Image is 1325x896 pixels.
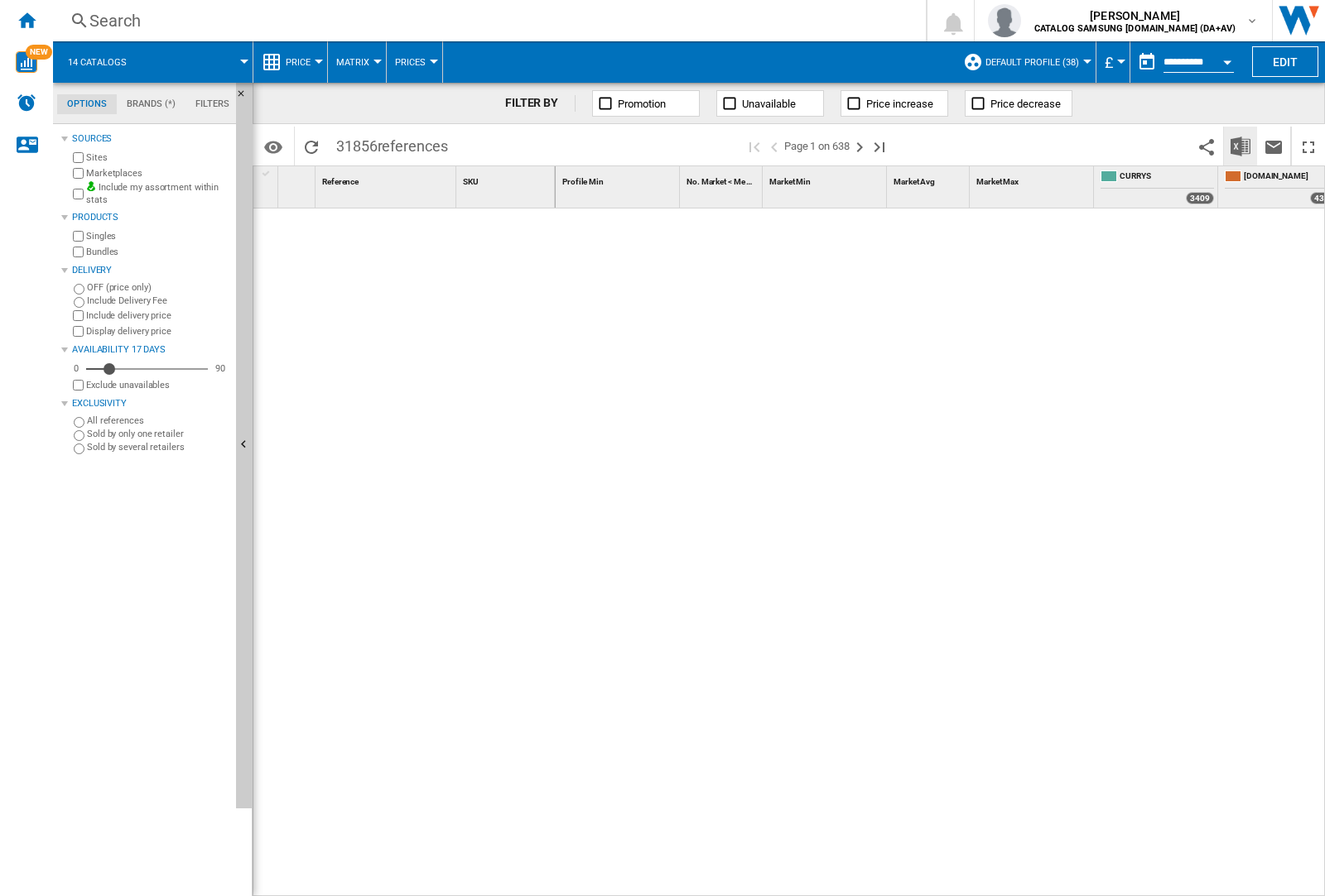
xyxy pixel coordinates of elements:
button: Hide [236,83,253,808]
input: Bundles [73,247,84,257]
div: Sort None [766,166,886,192]
span: Promotion [618,98,666,110]
div: 90 [211,362,229,375]
input: All references [74,417,84,428]
button: Price [286,41,319,83]
div: Sort None [319,166,455,192]
md-tab-item: Filters [185,94,239,114]
div: Reference Sort None [319,166,455,192]
div: Market Max Sort None [973,166,1093,192]
label: OFF (price only) [87,281,229,294]
input: Display delivery price [73,326,84,337]
button: £ [1105,41,1121,83]
span: Price [286,57,311,68]
button: Next page [850,127,870,165]
div: Delivery [72,264,229,277]
label: Marketplaces [86,167,229,180]
span: 31856 [328,127,456,161]
span: Matrix [336,57,369,68]
img: alerts-logo.svg [17,93,36,113]
label: Exclude unavailables [86,379,229,391]
div: No. Market < Me Sort None [683,166,762,192]
div: Sort None [282,166,315,192]
button: Edit [1252,46,1318,77]
div: CURRYS 3409 offers sold by CURRYS [1097,166,1217,208]
img: wise-card.svg [16,51,37,73]
button: md-calendar [1130,46,1164,79]
label: Sites [86,151,229,164]
span: Market Max [976,177,1019,186]
button: Default profile (38) [985,41,1087,83]
b: CATALOG SAMSUNG [DOMAIN_NAME] (DA+AV) [1034,23,1236,34]
span: No. Market < Me [687,177,745,186]
div: Sources [72,132,229,146]
div: Market Min Sort None [766,166,886,192]
input: Marketplaces [73,168,84,179]
input: Sold by only one retailer [74,430,84,441]
span: Reference [322,177,359,186]
button: Matrix [336,41,378,83]
button: Options [257,132,290,161]
label: Bundles [86,246,229,258]
div: 0 [70,362,83,375]
button: Send this report by email [1257,127,1290,165]
label: Display delivery price [86,325,229,338]
label: All references [87,414,229,427]
div: Search [89,9,883,32]
button: Maximize [1292,127,1325,165]
button: >Previous page [764,127,784,165]
span: SKU [463,177,479,186]
div: 3409 offers sold by CURRYS [1186,192,1214,204]
div: 14 catalogs [61,41,244,83]
span: Market Min [769,177,811,186]
button: Last page [870,127,889,165]
md-tab-item: Brands (*) [117,94,185,114]
div: Market Avg Sort None [890,166,969,192]
input: Display delivery price [73,380,84,391]
label: Singles [86,230,229,242]
div: Price [262,41,319,83]
button: First page [744,127,764,165]
span: Market Avg [894,177,935,186]
img: mysite-bg-18x18.png [86,181,96,191]
div: Sort None [683,166,762,192]
div: Default profile (38) [963,41,1087,83]
span: Profile Min [562,177,604,186]
button: Price increase [841,90,948,117]
input: Include delivery price [73,310,84,321]
span: Prices [395,57,426,68]
button: Hide [236,83,256,113]
span: Price decrease [990,98,1061,110]
input: Sites [73,152,84,163]
label: Sold by only one retailer [87,428,229,440]
img: profile.jpg [988,4,1021,37]
input: OFF (price only) [74,284,84,295]
img: excel-24x24.png [1231,137,1250,156]
input: Include my assortment within stats [73,184,84,204]
span: [PERSON_NAME] [1034,7,1236,24]
span: NEW [26,45,52,60]
span: references [378,137,448,155]
input: Include Delivery Fee [74,297,84,308]
div: Availability 17 Days [72,343,229,357]
span: Default profile (38) [985,57,1079,68]
div: Sort None [973,166,1093,192]
input: Sold by several retailers [74,443,84,454]
button: Unavailable [716,90,824,117]
input: Singles [73,231,84,242]
button: Prices [395,41,434,83]
md-tab-item: Options [57,94,117,114]
span: 14 catalogs [68,57,127,68]
div: FILTER BY [505,95,576,112]
span: £ [1105,54,1113,71]
label: Include delivery price [86,309,229,322]
md-menu: Currency [1096,41,1130,83]
button: Download in Excel [1224,127,1257,165]
label: Sold by several retailers [87,441,229,453]
span: Unavailable [742,98,796,110]
span: Page 1 on 638 [784,127,850,165]
div: Sort None [890,166,969,192]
